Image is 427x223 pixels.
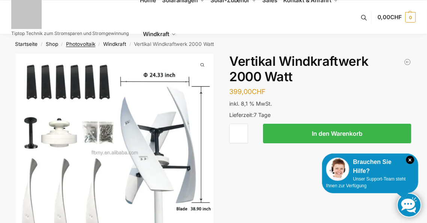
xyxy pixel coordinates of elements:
[15,41,38,47] a: Startseite
[95,41,103,47] span: /
[103,41,126,47] a: Windkraft
[11,31,129,36] p: Tiptop Technik zum Stromsparen und Stromgewinnung
[58,41,66,47] span: /
[326,158,349,181] img: Customer service
[406,156,414,164] i: Schließen
[143,30,169,38] span: Windkraft
[66,41,95,47] a: Photovoltaik
[229,100,272,107] span: inkl. 8,1 % MwSt.
[229,54,411,85] h1: Vertikal Windkraftwerk 2000 Watt
[390,14,402,21] span: CHF
[405,12,416,23] span: 0
[326,176,406,188] span: Unser Support-Team steht Ihnen zur Verfügung
[252,88,266,96] span: CHF
[229,112,271,118] span: Lieferzeit:
[254,112,271,118] span: 7 Tage
[377,14,402,21] span: 0,00
[377,6,416,29] a: 0,00CHF 0
[46,41,58,47] a: Shop
[140,17,179,51] a: Windkraft
[229,124,248,143] input: Produktmenge
[263,124,411,143] button: In den Warenkorb
[404,58,411,66] a: Windkraftanlage für Garten Terrasse
[38,41,45,47] span: /
[229,88,266,96] bdi: 399,00
[126,41,134,47] span: /
[326,158,414,176] div: Brauchen Sie Hilfe?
